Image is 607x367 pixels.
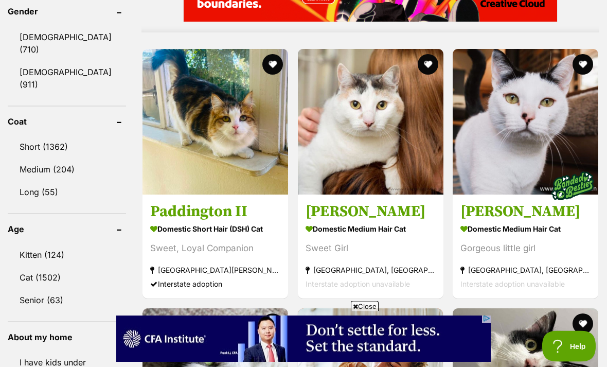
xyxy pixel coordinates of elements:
h3: [PERSON_NAME] [306,202,436,222]
button: favourite [262,55,283,75]
div: Gorgeous little girl [460,242,591,256]
header: About my home [8,333,126,342]
strong: [GEOGRAPHIC_DATA], [GEOGRAPHIC_DATA] [460,264,591,277]
h3: Paddington II [150,202,280,222]
header: Coat [8,117,126,127]
button: favourite [573,55,593,75]
a: Medium (204) [8,159,126,181]
img: Sakura Kobayashi - Domestic Medium Hair Cat [453,49,598,195]
a: Paddington II Domestic Short Hair (DSH) Cat Sweet, Loyal Companion [GEOGRAPHIC_DATA][PERSON_NAME]... [142,195,288,299]
button: favourite [573,314,593,335]
a: Privacy Notification [364,1,374,9]
button: favourite [417,55,438,75]
iframe: Help Scout Beacon - Open [542,331,597,362]
img: iconc.png [72,1,81,8]
img: bonded besties [547,161,598,212]
strong: Domestic Medium Hair Cat [306,222,436,237]
strong: [GEOGRAPHIC_DATA][PERSON_NAME][GEOGRAPHIC_DATA] [150,264,280,277]
img: consumer-privacy-logo.png [365,1,373,9]
strong: Domestic Medium Hair Cat [460,222,591,237]
img: consumer-privacy-logo.png [73,1,81,9]
a: Cat (1502) [8,267,126,289]
a: [PERSON_NAME] Domestic Medium Hair Cat Sweet Girl [GEOGRAPHIC_DATA], [GEOGRAPHIC_DATA] Interstate... [298,195,443,299]
a: Privacy Notification [72,1,82,9]
a: Short (1362) [8,136,126,158]
img: Paddington II - Domestic Short Hair (DSH) Cat [142,49,288,195]
span: Close [351,301,379,311]
a: Kitten (124) [8,244,126,266]
h3: [PERSON_NAME] [460,202,591,222]
header: Age [8,225,126,234]
div: Sweet Girl [306,242,436,256]
strong: [GEOGRAPHIC_DATA], [GEOGRAPHIC_DATA] [306,264,436,277]
img: consumer-privacy-logo.png [1,1,9,9]
img: iconc.png [364,1,373,8]
a: [DEMOGRAPHIC_DATA] (710) [8,27,126,61]
div: Sweet, Loyal Companion [150,242,280,256]
div: Interstate adoption [150,277,280,291]
span: Interstate adoption unavailable [460,280,565,289]
img: Grace Buckingham - Domestic Medium Hair Cat [298,49,443,195]
a: Senior (63) [8,290,126,311]
header: Gender [8,7,126,16]
span: Interstate adoption unavailable [306,280,410,289]
a: Long (55) [8,182,126,203]
strong: Domestic Short Hair (DSH) Cat [150,222,280,237]
iframe: Advertisement [116,316,491,362]
a: [DEMOGRAPHIC_DATA] (911) [8,62,126,96]
a: [PERSON_NAME] Domestic Medium Hair Cat Gorgeous little girl [GEOGRAPHIC_DATA], [GEOGRAPHIC_DATA] ... [453,195,598,299]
